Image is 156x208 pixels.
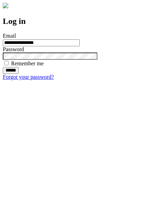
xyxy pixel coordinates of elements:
[3,17,153,26] h2: Log in
[3,46,24,52] label: Password
[3,74,54,80] a: Forgot your password?
[3,3,8,8] img: logo-4e3dc11c47720685a147b03b5a06dd966a58ff35d612b21f08c02c0306f2b779.png
[11,60,44,66] label: Remember me
[3,33,16,39] label: Email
